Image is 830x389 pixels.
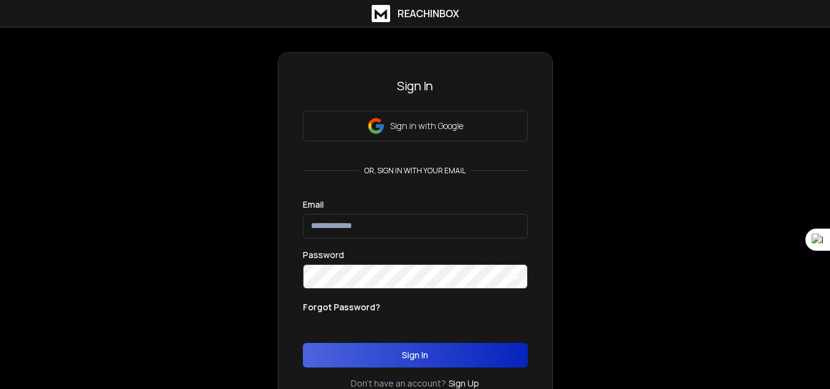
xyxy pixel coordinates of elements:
[303,343,528,367] button: Sign In
[372,5,390,22] img: logo
[303,111,528,141] button: Sign in with Google
[372,5,459,22] a: ReachInbox
[303,200,324,209] label: Email
[397,6,459,21] h1: ReachInbox
[303,251,344,259] label: Password
[390,120,463,132] p: Sign in with Google
[359,166,471,176] p: or, sign in with your email
[303,77,528,95] h3: Sign In
[303,301,380,313] p: Forgot Password?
